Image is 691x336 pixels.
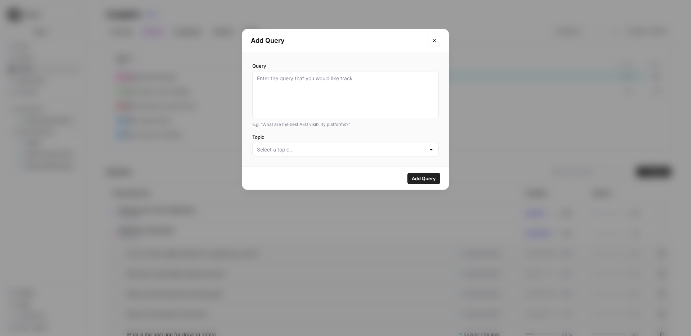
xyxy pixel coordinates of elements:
[252,133,439,141] label: Topic
[429,35,440,46] button: Close modal
[257,146,425,153] input: Select a topic...
[412,175,436,182] span: Add Query
[252,62,439,69] label: Query
[252,121,439,128] div: E.g. “What are the best AEO visibility platforms?”
[407,173,440,184] button: Add Query
[251,36,424,46] h2: Add Query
